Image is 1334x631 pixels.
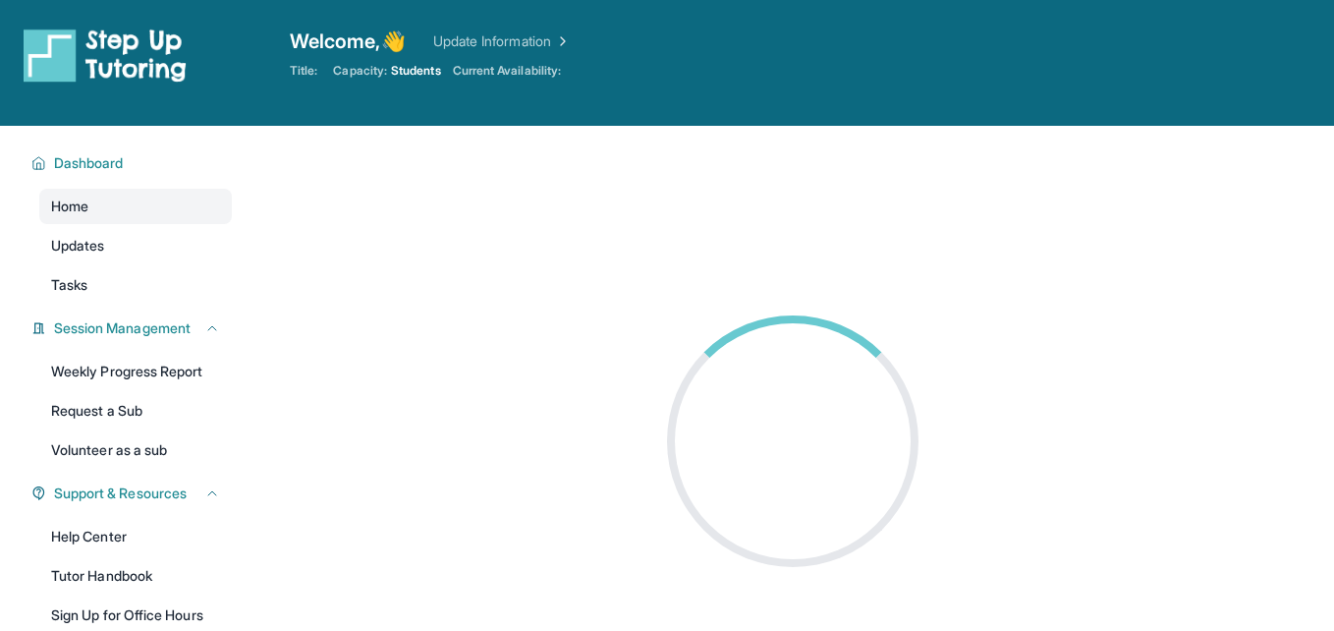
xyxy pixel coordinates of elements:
[54,153,124,173] span: Dashboard
[54,318,191,338] span: Session Management
[39,432,232,468] a: Volunteer as a sub
[51,236,105,256] span: Updates
[46,318,220,338] button: Session Management
[39,228,232,263] a: Updates
[54,484,187,503] span: Support & Resources
[24,28,187,83] img: logo
[51,197,88,216] span: Home
[46,484,220,503] button: Support & Resources
[433,31,571,51] a: Update Information
[391,63,441,79] span: Students
[290,28,406,55] span: Welcome, 👋
[39,189,232,224] a: Home
[551,31,571,51] img: Chevron Right
[333,63,387,79] span: Capacity:
[39,519,232,554] a: Help Center
[290,63,317,79] span: Title:
[39,354,232,389] a: Weekly Progress Report
[39,267,232,303] a: Tasks
[39,393,232,429] a: Request a Sub
[46,153,220,173] button: Dashboard
[39,558,232,594] a: Tutor Handbook
[453,63,561,79] span: Current Availability:
[51,275,87,295] span: Tasks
